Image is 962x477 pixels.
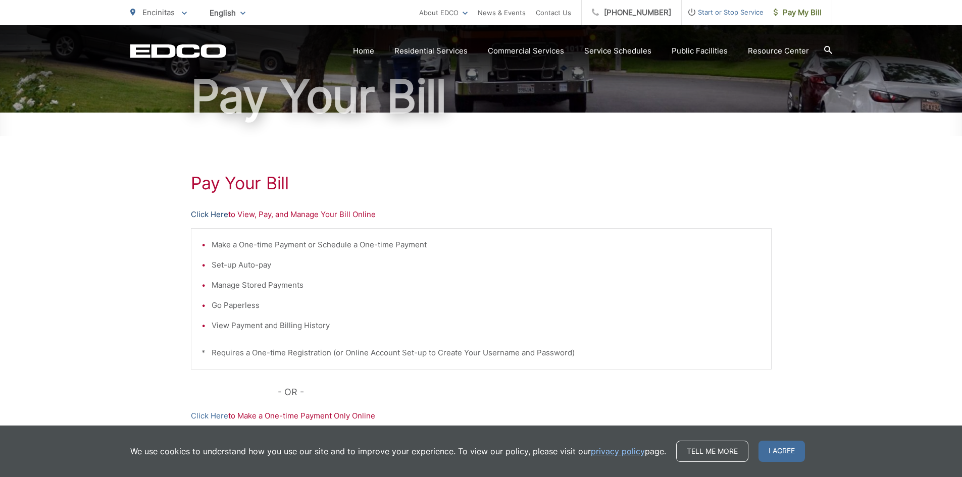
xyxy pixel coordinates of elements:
[212,239,761,251] li: Make a One-time Payment or Schedule a One-time Payment
[191,410,772,422] p: to Make a One-time Payment Only Online
[191,208,772,221] p: to View, Pay, and Manage Your Bill Online
[774,7,822,19] span: Pay My Bill
[212,320,761,332] li: View Payment and Billing History
[191,173,772,193] h1: Pay Your Bill
[130,71,832,122] h1: Pay Your Bill
[212,279,761,291] li: Manage Stored Payments
[419,7,468,19] a: About EDCO
[478,7,526,19] a: News & Events
[758,441,805,462] span: I agree
[130,445,666,457] p: We use cookies to understand how you use our site and to improve your experience. To view our pol...
[536,7,571,19] a: Contact Us
[212,299,761,311] li: Go Paperless
[201,347,761,359] p: * Requires a One-time Registration (or Online Account Set-up to Create Your Username and Password)
[584,45,651,57] a: Service Schedules
[278,385,772,400] p: - OR -
[591,445,645,457] a: privacy policy
[202,4,253,22] span: English
[353,45,374,57] a: Home
[676,441,748,462] a: Tell me more
[130,44,226,58] a: EDCD logo. Return to the homepage.
[488,45,564,57] a: Commercial Services
[672,45,728,57] a: Public Facilities
[748,45,809,57] a: Resource Center
[142,8,175,17] span: Encinitas
[212,259,761,271] li: Set-up Auto-pay
[191,410,228,422] a: Click Here
[191,208,228,221] a: Click Here
[394,45,468,57] a: Residential Services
